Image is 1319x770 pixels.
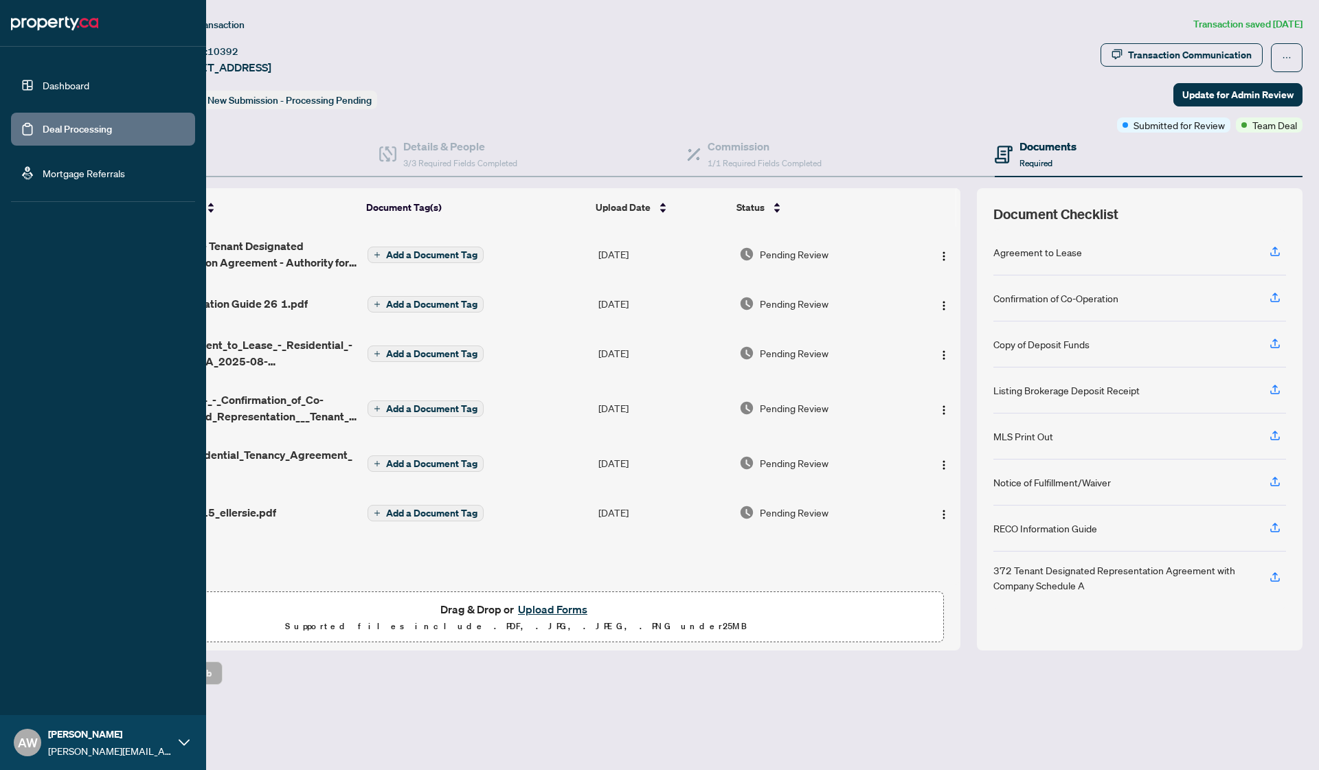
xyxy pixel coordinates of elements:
[368,345,484,363] button: Add a Document Tag
[170,59,271,76] span: [STREET_ADDRESS]
[139,392,357,424] span: Ontario__324_-_Confirmation_of_Co-operation_and_Representation___Tenant___10_.pdf
[938,405,949,416] img: Logo
[48,727,172,742] span: [PERSON_NAME]
[207,94,372,106] span: New Submission - Processing Pending
[368,295,484,313] button: Add a Document Tag
[590,188,731,227] th: Upload Date
[739,400,754,416] img: Document Status
[368,504,484,522] button: Add a Document Tag
[593,326,734,381] td: [DATE]
[368,346,484,362] button: Add a Document Tag
[386,349,477,359] span: Add a Document Tag
[361,188,590,227] th: Document Tag(s)
[43,167,125,179] a: Mortgage Referrals
[374,251,381,258] span: plus
[386,404,477,414] span: Add a Document Tag
[993,337,1090,352] div: Copy of Deposit Funds
[739,296,754,311] img: Document Status
[48,743,172,758] span: [PERSON_NAME][EMAIL_ADDRESS][DOMAIN_NAME]
[760,400,828,416] span: Pending Review
[993,563,1253,593] div: 372 Tenant Designated Representation Agreement with Company Schedule A
[593,435,734,490] td: [DATE]
[739,247,754,262] img: Document Status
[933,501,955,523] button: Logo
[993,475,1111,490] div: Notice of Fulfillment/Waiver
[1019,138,1076,155] h4: Documents
[368,246,484,264] button: Add a Document Tag
[938,251,949,262] img: Logo
[938,350,949,361] img: Logo
[11,12,98,34] img: logo
[1193,16,1303,32] article: Transaction saved [DATE]
[993,521,1097,536] div: RECO Information Guide
[139,238,357,271] span: Toronto 372 - Tenant Designated Representation Agreement - Authority for Leas 1.pdf
[938,460,949,471] img: Logo
[760,296,828,311] span: Pending Review
[403,138,517,155] h4: Details & People
[43,79,89,91] a: Dashboard
[171,19,245,31] span: View Transaction
[760,346,828,361] span: Pending Review
[760,455,828,471] span: Pending Review
[386,508,477,518] span: Add a Document Tag
[938,300,949,311] img: Logo
[386,250,477,260] span: Add a Document Tag
[368,455,484,473] button: Add a Document Tag
[1252,117,1297,133] span: Team Deal
[207,45,238,58] span: 10392
[1019,158,1052,168] span: Required
[993,383,1140,398] div: Listing Brokerage Deposit Receipt
[368,455,484,472] button: Add a Document Tag
[386,459,477,468] span: Add a Document Tag
[739,455,754,471] img: Document Status
[18,733,38,752] span: AW
[933,243,955,265] button: Logo
[739,346,754,361] img: Document Status
[440,600,591,618] span: Drag & Drop or
[731,188,907,227] th: Status
[368,505,484,521] button: Add a Document Tag
[139,446,357,479] span: Ontario_Residential_Tenancy_Agreement__13_.pdf
[89,592,943,643] span: Drag & Drop orUpload FormsSupported files include .PDF, .JPG, .JPEG, .PNG under25MB
[139,337,357,370] span: 400_Agreement_to_Lease_-_Residential_-_PropTx-OREA_2025-08-23_18_46_28.pdf
[1182,84,1294,106] span: Update for Admin Review
[933,293,955,315] button: Logo
[993,429,1053,444] div: MLS Print Out
[938,509,949,520] img: Logo
[933,452,955,474] button: Logo
[368,400,484,417] button: Add a Document Tag
[374,350,381,357] span: plus
[368,400,484,418] button: Add a Document Tag
[1101,43,1263,67] button: Transaction Communication
[760,505,828,520] span: Pending Review
[993,245,1082,260] div: Agreement to Lease
[368,247,484,263] button: Add a Document Tag
[374,301,381,308] span: plus
[593,381,734,435] td: [DATE]
[993,205,1118,224] span: Document Checklist
[933,397,955,419] button: Logo
[708,138,822,155] h4: Commission
[993,291,1118,306] div: Confirmation of Co-Operation
[593,490,734,534] td: [DATE]
[1128,44,1252,66] div: Transaction Communication
[1173,83,1303,106] button: Update for Admin Review
[97,618,935,635] p: Supported files include .PDF, .JPG, .JPEG, .PNG under 25 MB
[1134,117,1225,133] span: Submitted for Review
[596,200,651,215] span: Upload Date
[133,188,361,227] th: (6) File Name
[386,299,477,309] span: Add a Document Tag
[933,342,955,364] button: Logo
[403,158,517,168] span: 3/3 Required Fields Completed
[739,505,754,520] img: Document Status
[708,158,822,168] span: 1/1 Required Fields Completed
[736,200,765,215] span: Status
[374,405,381,412] span: plus
[374,510,381,517] span: plus
[593,227,734,282] td: [DATE]
[374,460,381,467] span: plus
[1282,53,1292,63] span: ellipsis
[43,123,112,135] a: Deal Processing
[139,295,308,312] span: RECO Information Guide 26 1.pdf
[760,247,828,262] span: Pending Review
